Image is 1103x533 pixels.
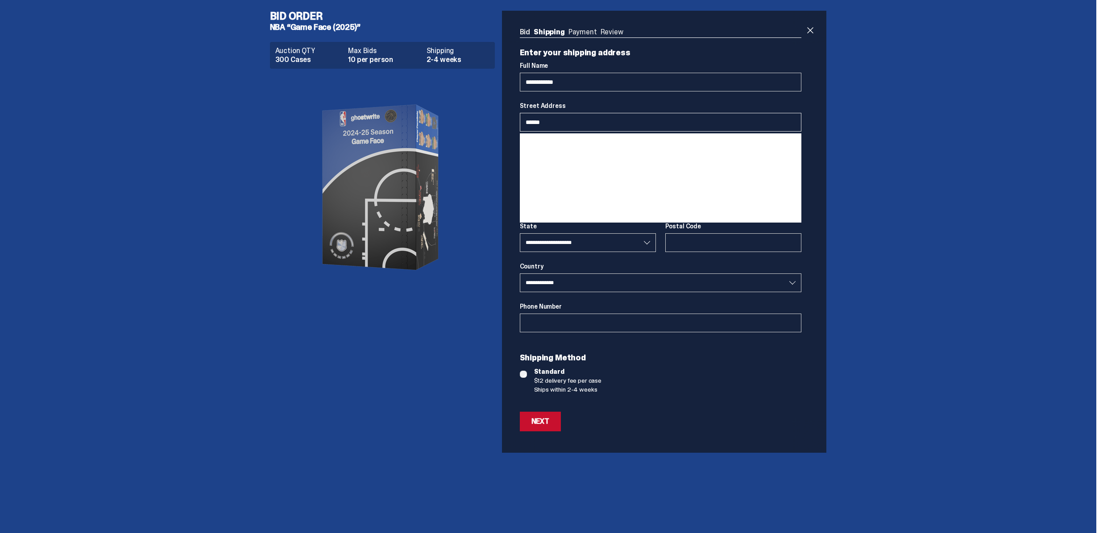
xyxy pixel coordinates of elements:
[270,23,502,31] h5: NBA “Game Face (2025)”
[520,62,802,69] label: Full Name
[520,169,802,187] li: [STREET_ADDRESS][PERSON_NAME][PERSON_NAME]
[520,27,531,37] a: Bid
[520,133,802,151] li: [STREET_ADDRESS]
[348,47,421,54] dt: Max Bids
[520,412,561,431] button: Next
[520,102,802,109] label: Street Address
[275,56,343,63] dd: 300 Cases
[534,376,802,385] span: $12 delivery fee per case
[534,385,802,394] span: Ships within 2-4 weeks
[520,263,802,270] label: Country
[427,56,489,63] dd: 2-4 weeks
[520,49,802,57] p: Enter your shipping address
[520,303,802,310] label: Phone Number
[531,418,549,425] div: Next
[665,223,802,230] label: Postal Code
[534,27,565,37] a: Shipping
[427,47,489,54] dt: Shipping
[270,11,502,21] h4: Bid Order
[348,56,421,63] dd: 10 per person
[520,223,656,230] label: State
[275,47,343,54] dt: Auction QTY
[534,367,802,376] span: Standard
[520,354,802,362] p: Shipping Method
[520,187,802,205] li: [STREET_ADDRESS]
[520,205,802,223] li: [STREET_ADDRESS]
[293,76,472,299] img: product image
[520,151,802,169] li: [STREET_ADDRESS]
